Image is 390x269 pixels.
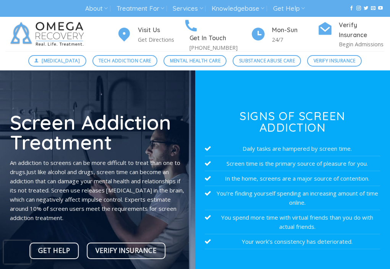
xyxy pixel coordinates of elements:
[4,241,31,264] iframe: reCAPTCHA
[205,156,380,171] li: Screen time is the primary source of pleasure for you.
[307,55,362,67] a: Verify Insurance
[205,110,380,133] h3: Signs of Screen Addiction
[163,55,227,67] a: Mental Health Care
[189,43,250,52] p: [PHONE_NUMBER]
[42,57,80,64] span: [MEDICAL_DATA]
[364,6,368,11] a: Follow on Twitter
[314,57,356,64] span: Verify Insurance
[87,243,165,259] a: Verify Insurance
[273,2,305,16] a: Get Help
[95,245,157,256] span: Verify Insurance
[10,112,185,152] h1: Screen Addiction Treatment
[99,57,151,64] span: Tech Addiction Care
[173,2,203,16] a: Services
[272,35,317,44] p: 24/7
[189,33,250,43] h4: Get In Touch
[183,17,250,52] a: Get In Touch [PHONE_NUMBER]
[317,20,384,49] a: Verify Insurance Begin Admissions
[205,186,380,210] li: You’re finding yourself spending an increasing amount of time online.
[117,2,164,16] a: Treatment For
[117,25,183,44] a: Visit Us Get Directions
[38,245,70,256] span: Get Help
[212,2,264,16] a: Knowledgebase
[6,17,92,51] img: Omega Recovery
[378,6,383,11] a: Follow on YouTube
[272,25,317,35] h4: Mon-Sun
[339,40,384,49] p: Begin Admissions
[239,57,295,64] span: Substance Abuse Care
[30,243,79,259] a: Get Help
[170,57,220,64] span: Mental Health Care
[356,6,361,11] a: Follow on Instagram
[349,6,354,11] a: Follow on Facebook
[339,20,384,40] h4: Verify Insurance
[138,35,183,44] p: Get Directions
[205,234,380,249] li: Your work’s consistency has deteriorated.
[205,210,380,234] li: You spend more time with virtual friends than you do with actual friends.
[138,25,183,35] h4: Visit Us
[205,141,380,156] li: Daily tasks are hampered by screen time.
[371,6,375,11] a: Send us an email
[10,158,185,222] p: An addiction to screens can be more difficult to treat than one to drugs.Just like alcohol and dr...
[92,55,158,67] a: Tech Addiction Care
[28,55,86,67] a: [MEDICAL_DATA]
[205,171,380,186] li: In the home, screens are a major source of contention.
[85,2,108,16] a: About
[233,55,301,67] a: Substance Abuse Care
